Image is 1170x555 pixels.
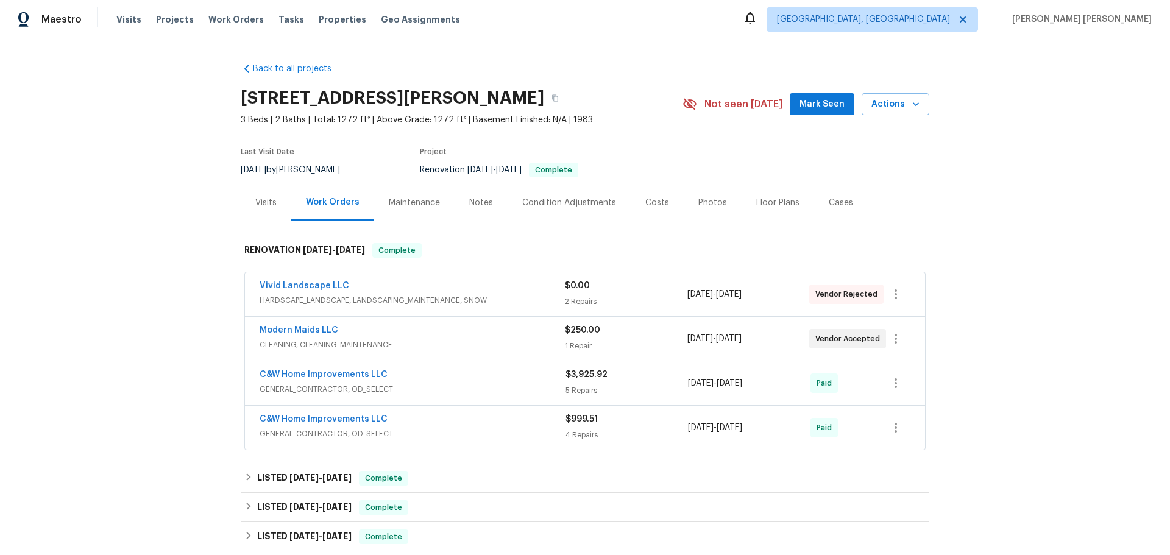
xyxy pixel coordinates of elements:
[260,370,388,379] a: C&W Home Improvements LLC
[278,15,304,24] span: Tasks
[360,531,407,543] span: Complete
[241,63,358,75] a: Back to all projects
[241,166,266,174] span: [DATE]
[289,503,352,511] span: -
[260,383,565,395] span: GENERAL_CONTRACTOR, OD_SELECT
[241,148,294,155] span: Last Visit Date
[756,197,799,209] div: Floor Plans
[1007,13,1152,26] span: [PERSON_NAME] [PERSON_NAME]
[688,422,742,434] span: -
[687,333,742,345] span: -
[244,243,365,258] h6: RENOVATION
[360,472,407,484] span: Complete
[260,294,565,306] span: HARDSCAPE_LANDSCAPE, LANDSCAPING_MAINTENANCE, SNOW
[871,97,920,112] span: Actions
[116,13,141,26] span: Visits
[260,281,349,290] a: Vivid Landscape LLC
[717,379,742,387] span: [DATE]
[306,196,360,208] div: Work Orders
[829,197,853,209] div: Cases
[496,166,522,174] span: [DATE]
[544,87,566,109] button: Copy Address
[420,148,447,155] span: Project
[319,13,366,26] span: Properties
[522,197,616,209] div: Condition Adjustments
[698,197,727,209] div: Photos
[688,377,742,389] span: -
[687,290,713,299] span: [DATE]
[255,197,277,209] div: Visits
[565,326,600,334] span: $250.00
[289,473,352,482] span: -
[241,493,929,522] div: LISTED [DATE]-[DATE]Complete
[241,92,544,104] h2: [STREET_ADDRESS][PERSON_NAME]
[241,231,929,270] div: RENOVATION [DATE]-[DATE]Complete
[241,464,929,493] div: LISTED [DATE]-[DATE]Complete
[687,288,742,300] span: -
[565,370,608,379] span: $3,925.92
[156,13,194,26] span: Projects
[817,422,837,434] span: Paid
[289,503,319,511] span: [DATE]
[260,339,565,351] span: CLEANING, CLEANING_MAINTENANCE
[260,428,565,440] span: GENERAL_CONTRACTOR, OD_SELECT
[565,281,590,290] span: $0.00
[688,423,714,432] span: [DATE]
[467,166,493,174] span: [DATE]
[467,166,522,174] span: -
[260,415,388,423] a: C&W Home Improvements LLC
[41,13,82,26] span: Maestro
[257,529,352,544] h6: LISTED
[289,473,319,482] span: [DATE]
[565,340,687,352] div: 1 Repair
[241,522,929,551] div: LISTED [DATE]-[DATE]Complete
[815,333,885,345] span: Vendor Accepted
[688,379,714,387] span: [DATE]
[289,532,319,540] span: [DATE]
[790,93,854,116] button: Mark Seen
[565,429,688,441] div: 4 Repairs
[322,473,352,482] span: [DATE]
[241,163,355,177] div: by [PERSON_NAME]
[716,290,742,299] span: [DATE]
[241,114,682,126] span: 3 Beds | 2 Baths | Total: 1272 ft² | Above Grade: 1272 ft² | Basement Finished: N/A | 1983
[303,246,332,254] span: [DATE]
[260,326,338,334] a: Modern Maids LLC
[469,197,493,209] div: Notes
[704,98,782,110] span: Not seen [DATE]
[645,197,669,209] div: Costs
[565,384,688,397] div: 5 Repairs
[389,197,440,209] div: Maintenance
[817,377,837,389] span: Paid
[360,501,407,514] span: Complete
[257,500,352,515] h6: LISTED
[322,503,352,511] span: [DATE]
[716,334,742,343] span: [DATE]
[687,334,713,343] span: [DATE]
[815,288,882,300] span: Vendor Rejected
[799,97,845,112] span: Mark Seen
[208,13,264,26] span: Work Orders
[289,532,352,540] span: -
[336,246,365,254] span: [DATE]
[381,13,460,26] span: Geo Assignments
[420,166,578,174] span: Renovation
[530,166,577,174] span: Complete
[717,423,742,432] span: [DATE]
[303,246,365,254] span: -
[565,415,598,423] span: $999.51
[374,244,420,256] span: Complete
[322,532,352,540] span: [DATE]
[257,471,352,486] h6: LISTED
[777,13,950,26] span: [GEOGRAPHIC_DATA], [GEOGRAPHIC_DATA]
[565,295,687,308] div: 2 Repairs
[862,93,929,116] button: Actions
